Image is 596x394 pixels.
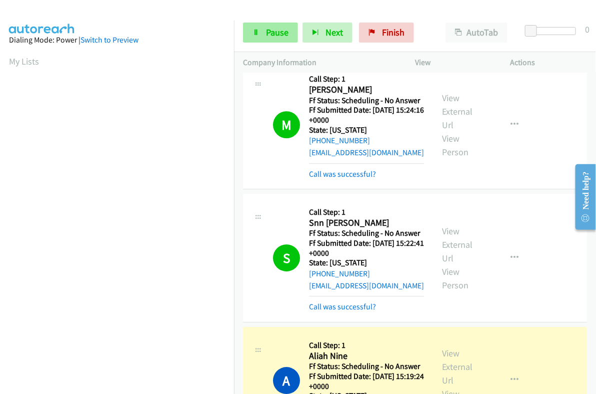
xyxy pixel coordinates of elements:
[309,217,419,229] h2: Snn [PERSON_NAME]
[273,244,300,271] h1: S
[266,27,288,38] span: Pause
[442,266,468,291] a: View Person
[309,258,424,268] h5: State: [US_STATE]
[309,105,424,125] h5: Ff Submitted Date: [DATE] 15:24:16 +0000
[309,238,424,258] h5: Ff Submitted Date: [DATE] 15:22:41 +0000
[530,27,576,35] div: Delay between calls (in seconds)
[309,302,376,311] a: Call was successful?
[309,350,419,362] h2: Aliah Nine
[325,27,343,38] span: Next
[309,269,370,278] a: [PHONE_NUMBER]
[309,74,424,84] h5: Call Step: 1
[442,225,472,264] a: View External Url
[309,281,424,290] a: [EMAIL_ADDRESS][DOMAIN_NAME]
[359,23,414,43] a: Finish
[442,133,468,158] a: View Person
[415,57,492,69] p: View
[309,136,370,145] a: [PHONE_NUMBER]
[309,125,424,135] h5: State: [US_STATE]
[9,34,225,46] div: Dialing Mode: Power |
[309,340,424,350] h5: Call Step: 1
[309,361,424,371] h5: Ff Status: Scheduling - No Answer
[510,57,587,69] p: Actions
[309,148,424,157] a: [EMAIL_ADDRESS][DOMAIN_NAME]
[585,23,589,36] div: 0
[309,169,376,179] a: Call was successful?
[445,23,507,43] button: AutoTab
[302,23,352,43] button: Next
[442,347,472,386] a: View External Url
[309,371,424,391] h5: Ff Submitted Date: [DATE] 15:19:24 +0000
[273,111,300,138] h1: M
[309,96,424,106] h5: Ff Status: Scheduling - No Answer
[9,56,39,67] a: My Lists
[567,157,596,237] iframe: Resource Center
[273,367,300,394] h1: A
[442,92,472,131] a: View External Url
[309,207,424,217] h5: Call Step: 1
[309,84,419,96] h2: [PERSON_NAME]
[243,57,397,69] p: Company Information
[243,23,298,43] a: Pause
[382,27,404,38] span: Finish
[309,228,424,238] h5: Ff Status: Scheduling - No Answer
[80,35,138,45] a: Switch to Preview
